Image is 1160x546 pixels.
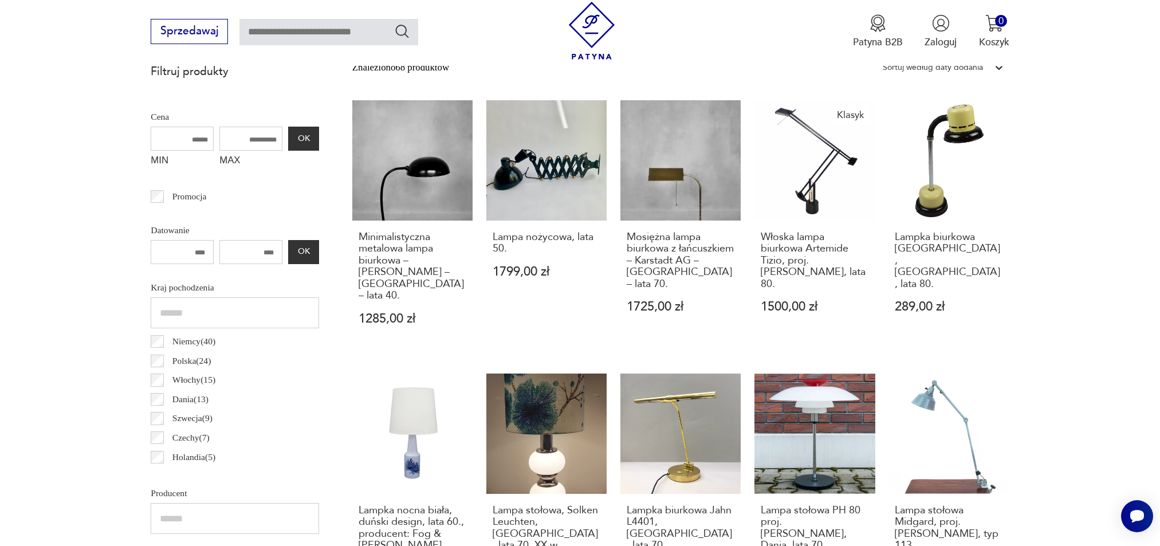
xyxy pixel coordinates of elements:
a: Minimalistyczna metalowa lampa biurkowa – Gebrüder Cosack – Niemcy – lata 40.Minimalistyczna meta... [352,100,473,352]
div: Znaleziono 68 produktów [352,60,449,75]
h3: Lampa nożycowa, lata 50. [493,231,601,255]
a: Lampa nożycowa, lata 50.Lampa nożycowa, lata 50.1799,00 zł [486,100,607,352]
img: Patyna - sklep z meblami i dekoracjami vintage [563,2,621,60]
button: OK [288,127,319,151]
h3: Minimalistyczna metalowa lampa biurkowa – [PERSON_NAME] – [GEOGRAPHIC_DATA] – lata 40. [359,231,467,301]
h3: Włoska lampa biurkowa Artemide Tizio, proj. [PERSON_NAME], lata 80. [761,231,869,290]
p: Datowanie [151,223,319,238]
p: Polska ( 24 ) [172,353,211,368]
button: OK [288,240,319,264]
p: Koszyk [979,36,1009,49]
p: Niemcy ( 40 ) [172,334,215,349]
p: Zaloguj [925,36,957,49]
h3: Lampka biurkowa [GEOGRAPHIC_DATA], [GEOGRAPHIC_DATA], lata 80. [895,231,1003,290]
a: Sprzedawaj [151,28,228,37]
p: Czechy ( 7 ) [172,430,210,445]
p: [GEOGRAPHIC_DATA] ( 4 ) [172,469,274,484]
button: Sprzedawaj [151,19,228,44]
button: Zaloguj [925,14,957,49]
h3: Mosiężna lampa biurkowa z łańcuszkiem – Karstadt AG – [GEOGRAPHIC_DATA] – lata 70. [627,231,735,290]
p: Patyna B2B [853,36,903,49]
label: MAX [219,151,282,172]
p: Producent [151,486,319,501]
a: Ikona medaluPatyna B2B [853,14,903,49]
p: Szwecja ( 9 ) [172,411,213,426]
p: Włochy ( 15 ) [172,372,215,387]
p: 1725,00 zł [627,301,735,313]
p: Kraj pochodzenia [151,280,319,295]
button: Szukaj [394,23,411,40]
p: Cena [151,109,319,124]
p: 1285,00 zł [359,313,467,325]
img: Ikona medalu [869,14,887,32]
div: Sortuj według daty dodania [883,60,983,75]
a: KlasykWłoska lampa biurkowa Artemide Tizio, proj. Richard Sapper, lata 80.Włoska lampa biurkowa A... [754,100,875,352]
p: Holandia ( 5 ) [172,450,215,465]
p: Promocja [172,189,207,204]
a: Lampka biurkowa Narva, Niemcy, lata 80.Lampka biurkowa [GEOGRAPHIC_DATA], [GEOGRAPHIC_DATA], lata... [889,100,1009,352]
p: 1500,00 zł [761,301,869,313]
label: MIN [151,151,214,172]
p: 1799,00 zł [493,266,601,278]
img: Ikona koszyka [985,14,1003,32]
p: Filtruj produkty [151,64,319,79]
a: Mosiężna lampa biurkowa z łańcuszkiem – Karstadt AG – Niemcy – lata 70.Mosiężna lampa biurkowa z ... [620,100,741,352]
button: Patyna B2B [853,14,903,49]
p: 289,00 zł [895,301,1003,313]
div: 0 [995,15,1007,27]
iframe: Smartsupp widget button [1121,500,1153,532]
button: 0Koszyk [979,14,1009,49]
p: Dania ( 13 ) [172,392,209,407]
img: Ikonka użytkownika [932,14,950,32]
